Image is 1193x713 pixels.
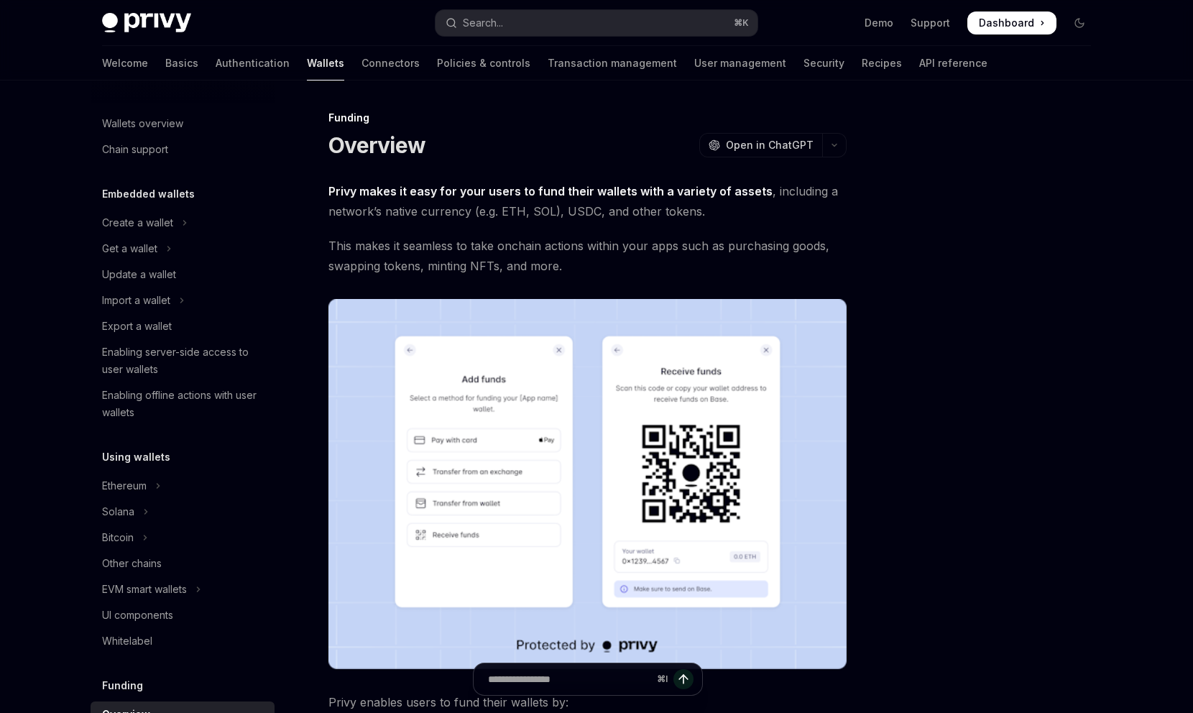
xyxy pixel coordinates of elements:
[91,236,275,262] button: Toggle Get a wallet section
[307,46,344,80] a: Wallets
[91,628,275,654] a: Whitelabel
[91,210,275,236] button: Toggle Create a wallet section
[102,677,143,694] h5: Funding
[91,602,275,628] a: UI components
[488,663,651,695] input: Ask a question...
[102,503,134,520] div: Solana
[734,17,749,29] span: ⌘ K
[102,214,173,231] div: Create a wallet
[967,11,1056,34] a: Dashboard
[91,287,275,313] button: Toggle Import a wallet section
[102,13,191,33] img: dark logo
[102,477,147,494] div: Ethereum
[911,16,950,30] a: Support
[673,669,694,689] button: Send message
[102,344,266,378] div: Enabling server-side access to user wallets
[91,313,275,339] a: Export a wallet
[102,581,187,598] div: EVM smart wallets
[328,299,847,669] img: images/Funding.png
[102,240,157,257] div: Get a wallet
[102,555,162,572] div: Other chains
[91,137,275,162] a: Chain support
[102,141,168,158] div: Chain support
[91,576,275,602] button: Toggle EVM smart wallets section
[919,46,987,80] a: API reference
[102,632,152,650] div: Whitelabel
[91,382,275,425] a: Enabling offline actions with user wallets
[91,111,275,137] a: Wallets overview
[91,499,275,525] button: Toggle Solana section
[102,387,266,421] div: Enabling offline actions with user wallets
[328,236,847,276] span: This makes it seamless to take onchain actions within your apps such as purchasing goods, swappin...
[165,46,198,80] a: Basics
[694,46,786,80] a: User management
[102,292,170,309] div: Import a wallet
[361,46,420,80] a: Connectors
[865,16,893,30] a: Demo
[328,184,773,198] strong: Privy makes it easy for your users to fund their wallets with a variety of assets
[102,46,148,80] a: Welcome
[102,266,176,283] div: Update a wallet
[91,473,275,499] button: Toggle Ethereum section
[91,525,275,551] button: Toggle Bitcoin section
[216,46,290,80] a: Authentication
[91,551,275,576] a: Other chains
[463,14,503,32] div: Search...
[102,318,172,335] div: Export a wallet
[862,46,902,80] a: Recipes
[102,607,173,624] div: UI components
[726,138,814,152] span: Open in ChatGPT
[436,10,757,36] button: Open search
[548,46,677,80] a: Transaction management
[102,448,170,466] h5: Using wallets
[102,115,183,132] div: Wallets overview
[1068,11,1091,34] button: Toggle dark mode
[328,132,425,158] h1: Overview
[91,339,275,382] a: Enabling server-side access to user wallets
[328,111,847,125] div: Funding
[328,181,847,221] span: , including a network’s native currency (e.g. ETH, SOL), USDC, and other tokens.
[102,529,134,546] div: Bitcoin
[699,133,822,157] button: Open in ChatGPT
[979,16,1034,30] span: Dashboard
[437,46,530,80] a: Policies & controls
[102,185,195,203] h5: Embedded wallets
[91,262,275,287] a: Update a wallet
[803,46,844,80] a: Security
